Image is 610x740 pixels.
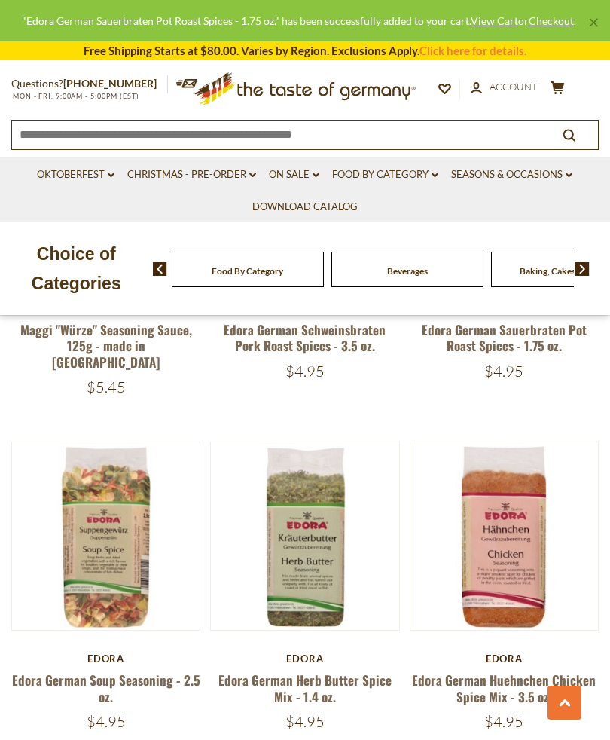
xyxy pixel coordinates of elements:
a: Christmas - PRE-ORDER [127,167,256,183]
a: Food By Category [332,167,438,183]
a: Edora German Soup Seasoning - 2.5 oz. [12,671,200,705]
a: Edora German Schweinsbraten Pork Roast Spices - 3.5 oz. [224,320,386,355]
a: Checkout [529,14,574,27]
a: Download Catalog [252,199,358,216]
a: Maggi "Würze" Seasoning Sauce, 125g - made in [GEOGRAPHIC_DATA] [20,320,192,372]
a: Edora German Herb Butter Spice Mix - 1.4 oz. [218,671,392,705]
a: Seasons & Occasions [451,167,572,183]
a: Food By Category [212,265,283,277]
a: [PHONE_NUMBER] [63,77,157,90]
div: Edora [410,653,599,665]
img: Edora German Soup Seasoning - 2.5 oz. [12,442,200,630]
span: $4.95 [87,712,126,731]
a: Click here for details. [419,44,526,57]
span: $4.95 [285,712,325,731]
a: On Sale [269,167,319,183]
a: × [589,18,598,27]
a: View Cart [471,14,518,27]
span: $4.95 [285,362,325,381]
span: $5.45 [87,378,126,396]
div: Edora [210,653,399,665]
img: next arrow [575,262,590,276]
p: Questions? [11,75,168,93]
span: $4.95 [484,712,523,731]
span: $4.95 [484,362,523,381]
span: Account [490,81,538,93]
a: Edora German Huehnchen Chicken Spice Mix - 3.5 oz. [412,671,596,705]
img: Edora German Herb Butter Spice Mix - 1.4 oz. [211,442,398,630]
a: Oktoberfest [37,167,114,183]
img: Edora German Huehnchen Chicken Spice Mix - 3.5 oz. [410,442,598,630]
a: Beverages [387,265,428,277]
img: previous arrow [153,262,167,276]
div: "Edora German Sauerbraten Pot Roast Spices - 1.75 oz." has been successfully added to your cart. ... [12,12,586,29]
div: Edora [11,653,200,665]
a: Account [471,79,538,96]
a: Edora German Sauerbraten Pot Roast Spices - 1.75 oz. [422,320,587,355]
span: MON - FRI, 9:00AM - 5:00PM (EST) [11,92,139,100]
